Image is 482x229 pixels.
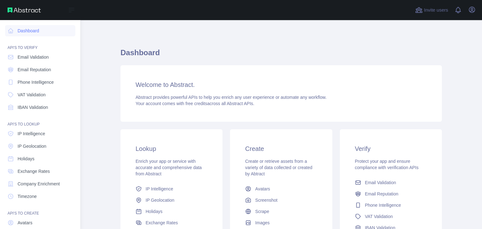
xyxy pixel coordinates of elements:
div: API'S TO CREATE [5,203,75,216]
a: IP Intelligence [133,183,210,194]
span: Phone Intelligence [18,79,54,85]
a: Company Enrichment [5,178,75,189]
a: Dashboard [5,25,75,36]
span: VAT Validation [18,92,46,98]
a: IBAN Validation [5,102,75,113]
a: Email Validation [5,51,75,63]
a: IP Geolocation [133,194,210,206]
span: Exchange Rates [18,168,50,174]
a: Exchange Rates [133,217,210,228]
h3: Verify [355,144,427,153]
span: Avatars [255,186,270,192]
a: Holidays [133,206,210,217]
h3: Welcome to Abstract. [136,80,427,89]
a: Exchange Rates [5,166,75,177]
a: Scrape [243,206,319,217]
span: free credits [185,101,207,106]
a: Screenshot [243,194,319,206]
span: IP Intelligence [18,130,45,137]
span: Company Enrichment [18,181,60,187]
span: Phone Intelligence [365,202,401,208]
span: IP Geolocation [18,143,46,149]
span: Email Validation [365,179,396,186]
span: IP Intelligence [146,186,173,192]
a: Avatars [5,217,75,228]
a: Phone Intelligence [352,200,429,211]
a: Email Validation [352,177,429,188]
span: IP Geolocation [146,197,174,203]
span: IBAN Validation [18,104,48,110]
button: Invite users [414,5,449,15]
a: Holidays [5,153,75,164]
a: Avatars [243,183,319,194]
a: Images [243,217,319,228]
span: Email Validation [18,54,49,60]
h1: Dashboard [120,48,442,63]
span: Exchange Rates [146,220,178,226]
h3: Create [245,144,317,153]
span: Invite users [424,7,448,14]
span: Email Reputation [18,67,51,73]
span: Images [255,220,270,226]
span: Scrape [255,208,269,215]
span: Timezone [18,193,37,200]
span: Your account comes with across all Abstract APIs. [136,101,254,106]
a: Email Reputation [5,64,75,75]
a: Timezone [5,191,75,202]
span: Avatars [18,220,32,226]
a: IP Intelligence [5,128,75,139]
span: VAT Validation [365,213,393,220]
img: Abstract API [8,8,41,13]
a: Phone Intelligence [5,77,75,88]
div: API'S TO VERIFY [5,38,75,50]
div: API'S TO LOOKUP [5,114,75,127]
span: Holidays [18,156,35,162]
span: Holidays [146,208,163,215]
span: Screenshot [255,197,277,203]
a: Email Reputation [352,188,429,200]
a: IP Geolocation [5,141,75,152]
span: Email Reputation [365,191,399,197]
span: Create or retrieve assets from a variety of data collected or created by Abtract [245,159,312,176]
h3: Lookup [136,144,207,153]
a: VAT Validation [5,89,75,100]
span: Enrich your app or service with accurate and comprehensive data from Abstract [136,159,202,176]
a: VAT Validation [352,211,429,222]
span: Protect your app and ensure compliance with verification APIs [355,159,419,170]
span: Abstract provides powerful APIs to help you enrich any user experience or automate any workflow. [136,95,327,100]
